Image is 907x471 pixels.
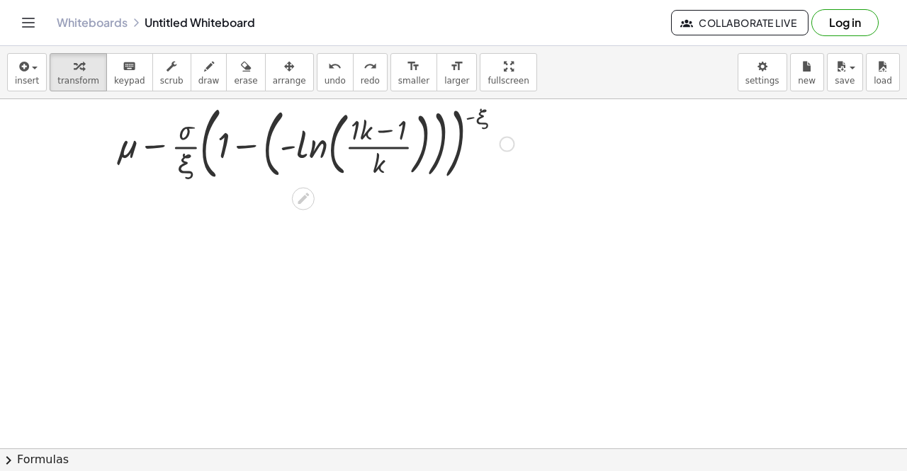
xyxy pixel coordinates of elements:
button: save [827,53,863,91]
span: undo [325,76,346,86]
button: Collaborate Live [671,10,809,35]
span: fullscreen [488,76,529,86]
button: fullscreen [480,53,536,91]
button: format_sizelarger [436,53,477,91]
button: format_sizesmaller [390,53,437,91]
span: arrange [273,76,306,86]
span: smaller [398,76,429,86]
a: Whiteboards [57,16,128,30]
span: settings [745,76,779,86]
i: undo [328,58,342,75]
span: save [835,76,855,86]
span: scrub [160,76,184,86]
span: erase [234,76,257,86]
button: scrub [152,53,191,91]
i: format_size [450,58,463,75]
span: new [798,76,816,86]
button: settings [738,53,787,91]
button: insert [7,53,47,91]
button: Toggle navigation [17,11,40,34]
span: transform [57,76,99,86]
button: arrange [265,53,314,91]
span: load [874,76,892,86]
button: new [790,53,824,91]
button: keyboardkeypad [106,53,153,91]
span: insert [15,76,39,86]
button: undoundo [317,53,354,91]
span: Collaborate Live [683,16,796,29]
i: format_size [407,58,420,75]
i: keyboard [123,58,136,75]
div: Edit math [292,188,315,210]
button: transform [50,53,107,91]
button: redoredo [353,53,388,91]
button: load [866,53,900,91]
button: Log in [811,9,879,36]
button: erase [226,53,265,91]
span: draw [198,76,220,86]
i: redo [364,58,377,75]
span: redo [361,76,380,86]
button: draw [191,53,227,91]
span: larger [444,76,469,86]
span: keypad [114,76,145,86]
